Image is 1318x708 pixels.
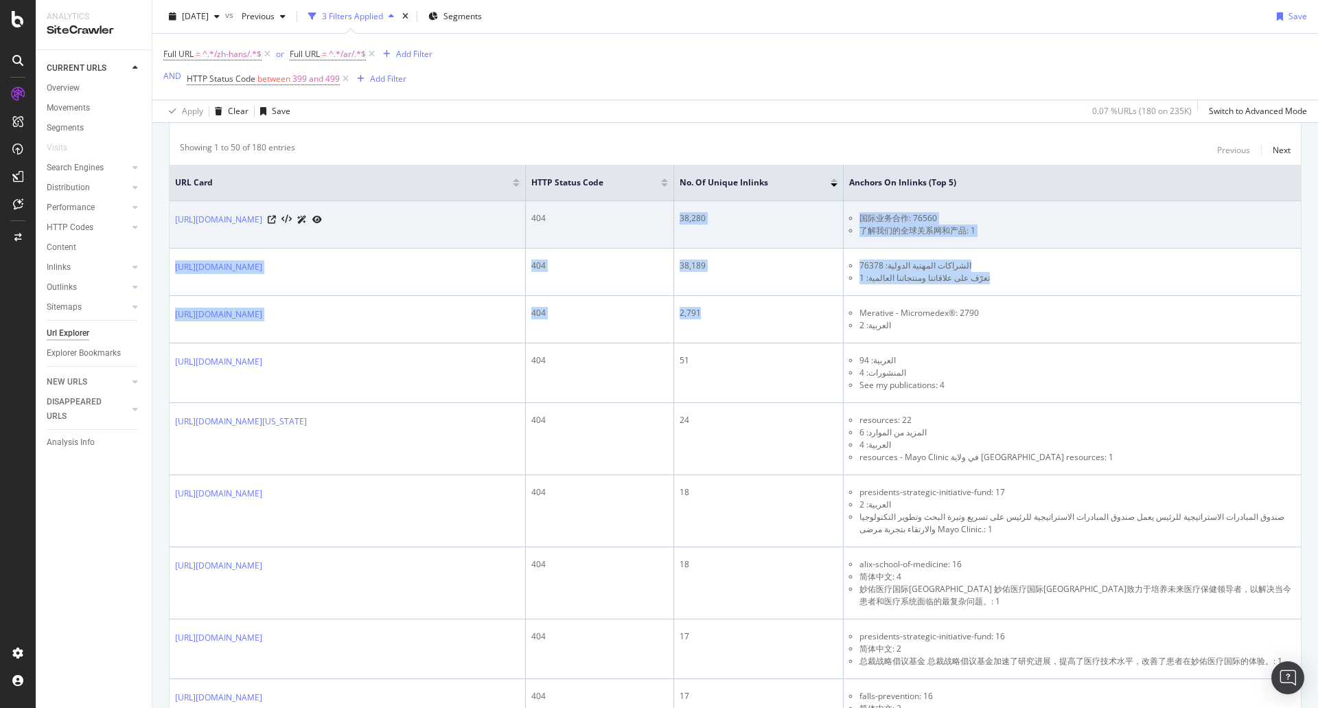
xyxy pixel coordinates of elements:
[163,70,181,82] div: AND
[175,355,262,369] a: [URL][DOMAIN_NAME]
[859,499,1295,511] li: العربية: 2
[47,280,77,295] div: Outlinks
[396,48,432,60] div: Add Filter
[47,101,142,115] a: Movements
[203,45,262,64] span: ^.*/zh-hans/.*$
[859,414,1295,426] li: resources: 22
[1271,5,1307,27] button: Save
[47,435,95,450] div: Analysis Info
[236,5,291,27] button: Previous
[680,260,838,272] div: 38,189
[163,69,181,82] button: AND
[47,346,142,361] a: Explorer Bookmarks
[531,690,668,703] div: 404
[47,181,128,195] a: Distribution
[859,451,1295,464] li: resources - Mayo Clinic في ولاية [GEOGRAPHIC_DATA] resources: 1
[175,213,262,227] a: [URL][DOMAIN_NAME]
[163,100,203,122] button: Apply
[400,10,411,23] div: times
[859,643,1295,655] li: 简体中文: 2
[290,48,320,60] span: Full URL
[859,486,1295,499] li: presidents-strategic-initiative-fund: 17
[255,100,290,122] button: Save
[531,414,668,426] div: 404
[47,121,142,135] a: Segments
[859,379,1295,391] li: See my publications: 4
[257,73,290,84] span: between
[351,71,406,87] button: Add Filter
[1288,10,1307,22] div: Save
[859,225,1295,237] li: 了解我们的全球关系网和产品: 1
[531,307,668,319] div: 404
[859,690,1295,703] li: falls-prevention: 16
[47,11,141,23] div: Analytics
[297,212,307,227] a: AI Url Details
[292,69,340,89] span: 399 and 499
[47,201,128,215] a: Performance
[423,5,487,27] button: Segments
[163,5,225,27] button: [DATE]
[322,10,383,22] div: 3 Filters Applied
[196,48,200,60] span: =
[378,46,432,62] button: Add Filter
[680,354,838,367] div: 51
[531,486,668,499] div: 404
[47,326,89,341] div: Url Explorer
[47,260,71,275] div: Inlinks
[47,346,121,361] div: Explorer Bookmarks
[322,48,327,60] span: =
[47,61,128,76] a: CURRENT URLS
[859,558,1295,571] li: alix-school-of-medicine: 16
[443,10,482,22] span: Segments
[1209,105,1307,117] div: Switch to Advanced Mode
[272,105,290,117] div: Save
[47,375,128,389] a: NEW URLS
[47,395,116,424] div: DISAPPEARED URLS
[175,260,262,274] a: [URL][DOMAIN_NAME]
[47,23,141,38] div: SiteCrawler
[1273,144,1291,156] div: Next
[47,201,95,215] div: Performance
[47,240,142,255] a: Content
[1271,661,1304,694] div: Open Intercom Messenger
[236,10,275,22] span: Previous
[859,439,1295,451] li: العربية: 4
[680,486,838,499] div: 18
[680,558,838,571] div: 18
[849,176,1275,189] span: Anchors on Inlinks (top 5)
[187,73,255,84] span: HTTP Status Code
[228,105,248,117] div: Clear
[680,212,838,225] div: 38,280
[303,5,400,27] button: 3 Filters Applied
[175,487,262,501] a: [URL][DOMAIN_NAME]
[47,395,128,424] a: DISAPPEARED URLS
[680,690,838,703] div: 17
[531,212,668,225] div: 404
[163,48,194,60] span: Full URL
[47,220,128,235] a: HTTP Codes
[182,105,203,117] div: Apply
[680,630,838,643] div: 17
[680,307,838,319] div: 2,791
[175,559,262,573] a: [URL][DOMAIN_NAME]
[47,260,128,275] a: Inlinks
[175,308,262,321] a: [URL][DOMAIN_NAME]
[47,240,76,255] div: Content
[1092,105,1192,117] div: 0.07 % URLs ( 180 on 235K )
[1203,100,1307,122] button: Switch to Advanced Mode
[859,272,1295,284] li: تعرّف على علاقاتنا ومنتجاتنا العالمية: 1
[47,280,128,295] a: Outlinks
[859,367,1295,379] li: المنشورات: 4
[859,260,1295,272] li: الشراكات المهنية الدولية: 76378
[859,583,1295,608] li: 妙佑医疗国际[GEOGRAPHIC_DATA] 妙佑医疗国际[GEOGRAPHIC_DATA]致力于培养未来医疗保健领导者，以解决当今患者和医疗系统面临的最复杂问题。: 1
[276,48,284,60] div: or
[47,161,104,175] div: Search Engines
[859,655,1295,667] li: 总裁战略倡议基金 总裁战略倡议基金加速了研究进展，提高了医疗技术水平，改善了患者在妙佑医疗国际的体验。: 1
[47,435,142,450] a: Analysis Info
[47,220,93,235] div: HTTP Codes
[531,630,668,643] div: 404
[47,141,81,155] a: Visits
[329,45,366,64] span: ^.*/ar/.*$
[1273,141,1291,158] button: Next
[47,81,142,95] a: Overview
